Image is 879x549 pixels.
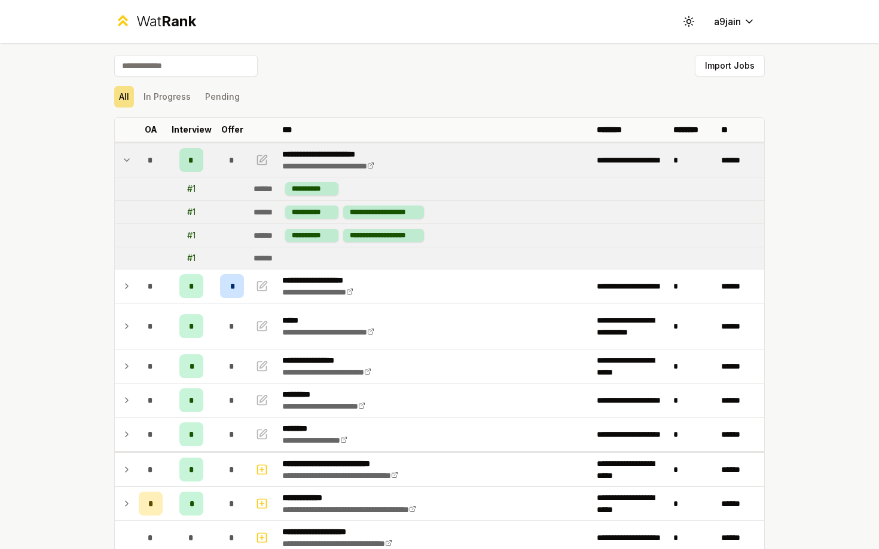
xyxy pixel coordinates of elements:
[187,206,196,218] div: # 1
[695,55,765,76] button: Import Jobs
[714,14,741,29] span: a9jain
[139,86,196,108] button: In Progress
[221,124,243,136] p: Offer
[187,183,196,195] div: # 1
[114,86,134,108] button: All
[704,11,765,32] button: a9jain
[161,13,196,30] span: Rank
[114,12,196,31] a: WatRank
[187,252,196,264] div: # 1
[187,229,196,241] div: # 1
[145,124,157,136] p: OA
[172,124,212,136] p: Interview
[200,86,245,108] button: Pending
[136,12,196,31] div: Wat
